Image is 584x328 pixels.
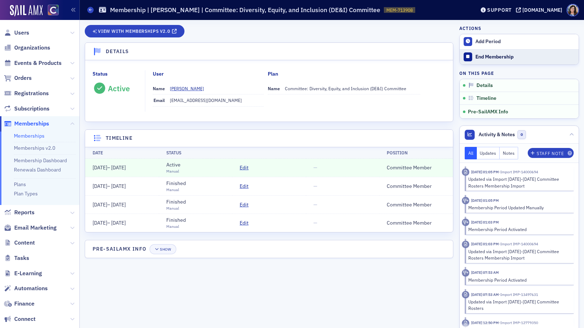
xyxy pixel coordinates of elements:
span: Edit [240,164,249,171]
span: Email [153,97,165,103]
div: Activity [462,269,469,277]
a: Finance [4,300,35,308]
div: End Membership [475,54,575,60]
time: 7/20/2023 12:50 PM [471,320,499,325]
span: Connect [14,315,36,323]
a: E-Learning [4,270,42,277]
a: Events & Products [4,59,62,67]
a: Email Marketing [4,224,57,232]
div: [PERSON_NAME] [170,85,204,92]
span: Import IMP-14000694 [499,169,538,174]
div: Finished [166,198,186,206]
div: Staff Note [537,152,564,155]
td: Committee Member [379,214,453,232]
span: Events & Products [14,59,62,67]
div: User [153,70,164,78]
a: Plan Types [14,190,38,197]
span: Reports [14,209,35,216]
a: Organizations [4,44,50,52]
div: Manual [166,206,186,211]
span: – [93,183,126,189]
span: Timeline [476,95,496,102]
span: Tasks [14,254,29,262]
a: Tasks [4,254,29,262]
span: [DATE] [93,201,107,208]
td: Committee Member [379,177,453,195]
div: Updated via Import [DATE]-[DATE] Committee Rosters [468,298,569,312]
div: Imported Activity [462,241,469,248]
a: Memberships v2.0 [14,145,55,151]
div: Imported Activity [462,319,469,327]
span: [DATE] [93,164,107,171]
a: Registrations [4,89,49,97]
span: Automations [14,285,48,292]
a: Subscriptions [4,105,49,113]
span: Users [14,29,29,37]
a: Renewals Dashboard [14,166,61,173]
span: — [313,220,317,226]
div: Support [487,7,512,13]
div: Finished [166,180,186,187]
a: Memberships [4,120,49,128]
h4: Actions [459,25,481,31]
h4: On this page [459,70,579,76]
button: All [465,147,477,159]
span: – [93,164,126,171]
div: Status [93,70,108,78]
a: [PERSON_NAME] [170,85,209,92]
span: — [313,201,317,208]
img: SailAMX [10,5,43,16]
div: Manual [166,169,181,174]
span: Orders [14,74,32,82]
div: [DOMAIN_NAME] [522,7,562,13]
div: Active [108,84,130,93]
dd: [EMAIL_ADDRESS][DOMAIN_NAME] [170,94,264,106]
span: — [313,164,317,171]
th: Position [379,147,453,159]
span: Registrations [14,89,49,97]
div: Add Period [475,39,575,45]
dd: Committee: Diversity, Equity, and Inclusion (DE&I) Committee [285,83,421,94]
td: Committee Member [379,159,453,177]
button: Staff Note [528,148,574,158]
div: Plan [268,70,278,78]
button: End Membership [460,49,579,65]
span: [DATE] [93,183,107,189]
div: Imported Activity [462,291,469,298]
span: Edit [240,183,249,190]
button: Notes [500,147,518,159]
div: Manual [166,224,186,230]
span: Details [476,82,493,89]
div: Updated via Import [DATE]-[DATE] Committee Rosters Membership Import [468,176,569,189]
span: Name [268,86,280,91]
span: – [93,201,126,208]
img: SailAMX [48,5,59,16]
span: Activity & Notes [479,131,515,138]
a: View Homepage [43,5,59,17]
span: Pre-SailAMX Info [468,108,508,115]
a: Orders [4,74,32,82]
time: 9/24/2024 07:53 AM [471,270,499,275]
a: Plans [14,181,26,188]
span: Subscriptions [14,105,49,113]
span: [DATE] [111,220,126,226]
span: View with Memberships v2.0 [98,29,170,33]
button: [DOMAIN_NAME] [516,7,565,12]
span: [DATE] [111,201,126,208]
a: Users [4,29,29,37]
a: Reports [4,209,35,216]
div: Activity [462,197,469,204]
h4: Details [106,48,129,55]
span: Edit [240,219,249,227]
span: Edit [240,201,249,209]
div: Updated via Import [DATE]-[DATE] Committee Rosters Membership Import [468,248,569,261]
div: Membership Period Updated Manually [468,204,569,211]
span: [DATE] [111,183,126,189]
span: Organizations [14,44,50,52]
div: Imported Activity [462,168,469,176]
time: 9/24/2024 07:53 AM [471,292,499,297]
span: — [313,183,317,189]
time: 8/18/2025 01:05 PM [471,198,499,203]
a: Content [4,239,35,247]
span: Finance [14,300,35,308]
